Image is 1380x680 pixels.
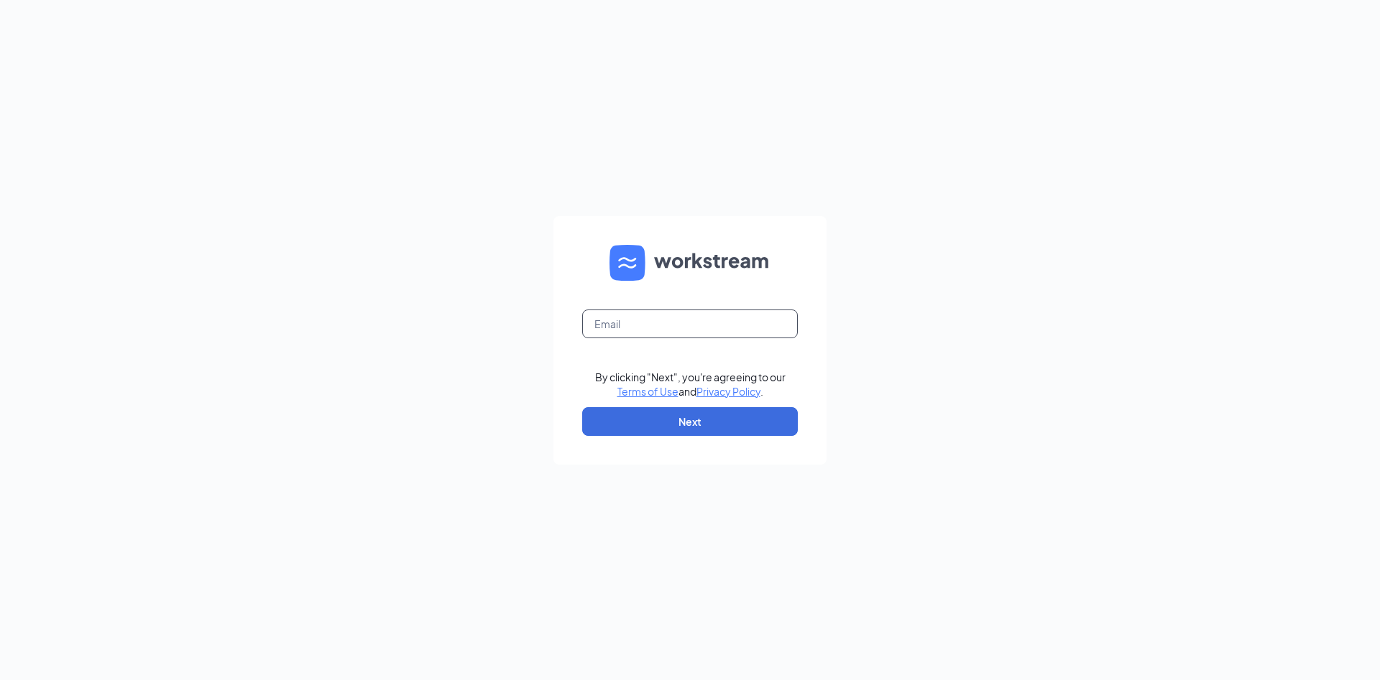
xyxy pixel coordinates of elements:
[609,245,770,281] img: WS logo and Workstream text
[696,385,760,398] a: Privacy Policy
[582,309,798,338] input: Email
[582,407,798,436] button: Next
[595,370,786,399] div: By clicking "Next", you're agreeing to our and .
[617,385,678,398] a: Terms of Use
